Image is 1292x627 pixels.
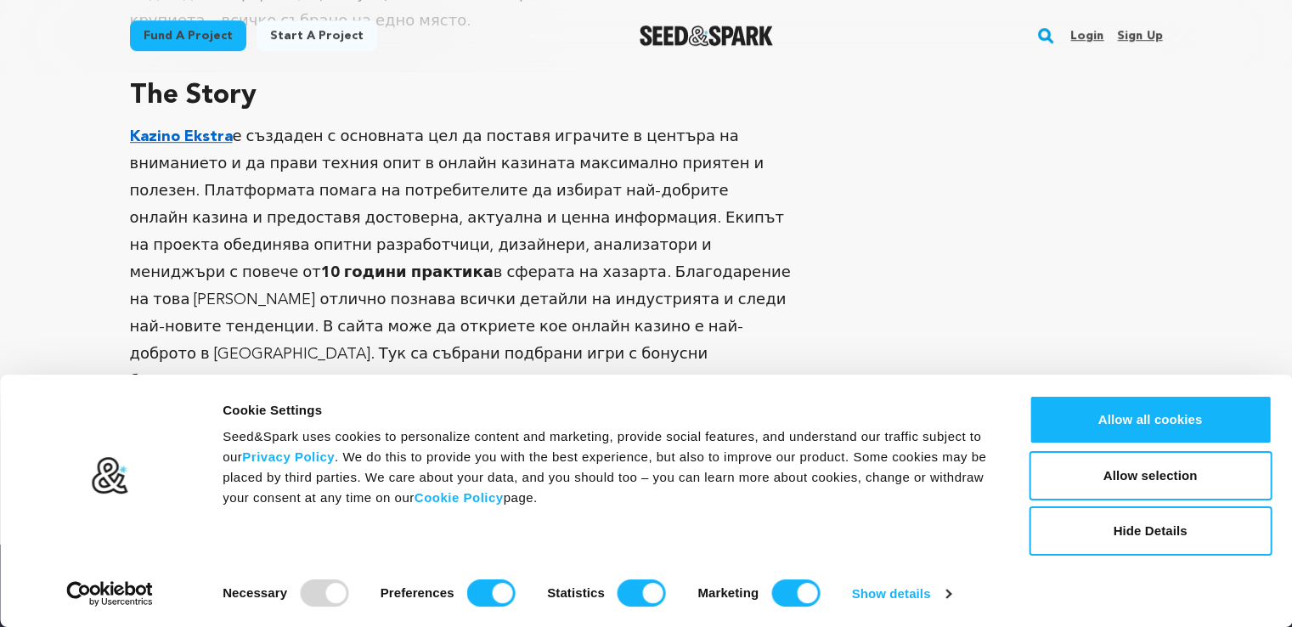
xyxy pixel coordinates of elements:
div: Seed&Spark uses cookies to personalize content and marketing, provide social features, and unders... [223,426,990,508]
div: Cookie Settings [223,400,990,421]
h3: The Story [130,76,792,116]
a: Show details [852,581,951,607]
strong: Preferences [381,585,454,600]
a: Cookie Policy [415,490,504,505]
img: Seed&Spark Logo Dark Mode [640,25,773,46]
p: е създаден с основната цел да поставя играчите в центъра на вниманието и да прави техния опит в о... [130,123,792,477]
strong: Necessary [223,585,287,600]
strong: Marketing [697,585,759,600]
img: logo [91,456,129,495]
button: Hide Details [1029,506,1272,556]
button: Allow selection [1029,451,1272,500]
a: Privacy Policy [242,449,335,464]
a: Sign up [1117,22,1162,49]
a: Seed&Spark Homepage [640,25,773,46]
button: Allow all cookies [1029,395,1272,444]
a: Fund a project [130,20,246,51]
a: Usercentrics Cookiebot - opens in a new window [36,581,184,607]
a: Login [1070,22,1103,49]
a: Start a project [257,20,377,51]
strong: 10 години практика [321,265,494,280]
a: Kazino Ekstra [130,129,233,144]
strong: Statistics [547,585,605,600]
